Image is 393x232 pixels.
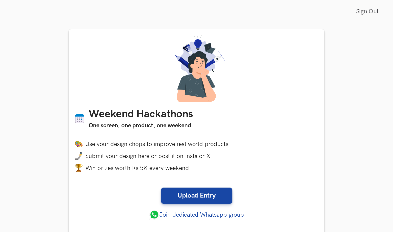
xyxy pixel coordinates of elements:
[149,210,159,220] img: whatsapp.png
[85,153,210,160] span: Submit your design here or post it on Insta or X
[149,210,244,220] a: Join dedicated Whatsapp group
[75,152,83,160] img: mobile-in-hand.png
[89,108,193,121] h1: Weekend Hackathons
[75,140,318,148] li: Use your design chops to improve real world products
[75,140,83,148] img: palette.png
[75,114,85,124] img: Calendar icon
[89,121,193,130] h3: One screen, one product, one weekend
[356,4,382,19] a: Sign Out
[161,188,232,204] a: Upload Entry
[165,35,228,102] img: A designer thinking
[75,164,318,172] li: Win prizes worth Rs 5K every weekend
[75,164,83,172] img: trophy.png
